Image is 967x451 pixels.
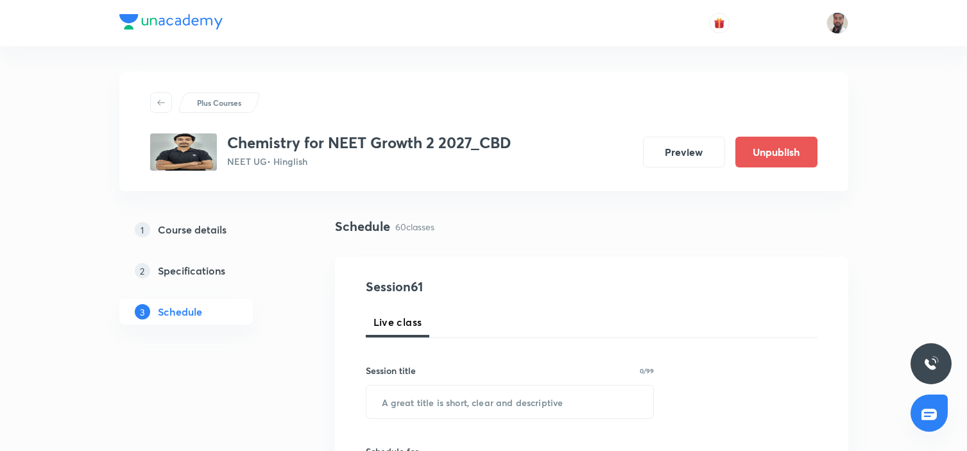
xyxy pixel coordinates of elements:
[119,14,223,30] img: Company Logo
[335,217,390,236] h4: Schedule
[714,17,725,29] img: avatar
[150,133,217,171] img: b1f9466c78bd4c0191e3f83634f5224a.jpg
[227,133,511,152] h3: Chemistry for NEET Growth 2 2027_CBD
[158,304,202,319] h5: Schedule
[197,97,241,108] p: Plus Courses
[135,222,150,237] p: 1
[826,12,848,34] img: SHAHNAWAZ AHMAD
[735,137,817,167] button: Unpublish
[366,277,600,296] h4: Session 61
[119,14,223,33] a: Company Logo
[119,217,294,243] a: 1Course details
[135,263,150,278] p: 2
[158,263,225,278] h5: Specifications
[640,368,654,374] p: 0/99
[395,220,434,234] p: 60 classes
[119,258,294,284] a: 2Specifications
[135,304,150,319] p: 3
[366,364,416,377] h6: Session title
[643,137,725,167] button: Preview
[709,13,730,33] button: avatar
[373,314,422,330] span: Live class
[227,155,511,168] p: NEET UG • Hinglish
[158,222,227,237] h5: Course details
[923,356,939,371] img: ttu
[366,386,654,418] input: A great title is short, clear and descriptive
